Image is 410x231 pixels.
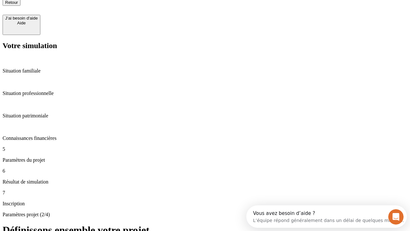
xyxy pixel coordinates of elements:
p: Connaissances financières [3,135,407,141]
p: Inscription [3,201,407,207]
iframe: Intercom live chat discovery launcher [246,205,407,228]
div: Vous avez besoin d’aide ? [7,5,158,11]
p: Situation professionnelle [3,90,407,96]
p: Paramètres projet (2/4) [3,212,407,218]
p: Situation familiale [3,68,407,74]
p: Résultat de simulation [3,179,407,185]
div: Aide [5,21,38,25]
h2: Votre simulation [3,41,407,50]
iframe: Intercom live chat [388,209,404,225]
p: 5 [3,146,407,152]
div: L’équipe répond généralement dans un délai de quelques minutes. [7,11,158,17]
div: Ouvrir le Messenger Intercom [3,3,176,20]
button: J’ai besoin d'aideAide [3,15,40,35]
p: 7 [3,190,407,196]
p: Situation patrimoniale [3,113,407,119]
p: Paramètres du projet [3,157,407,163]
p: 6 [3,168,407,174]
div: J’ai besoin d'aide [5,16,38,21]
